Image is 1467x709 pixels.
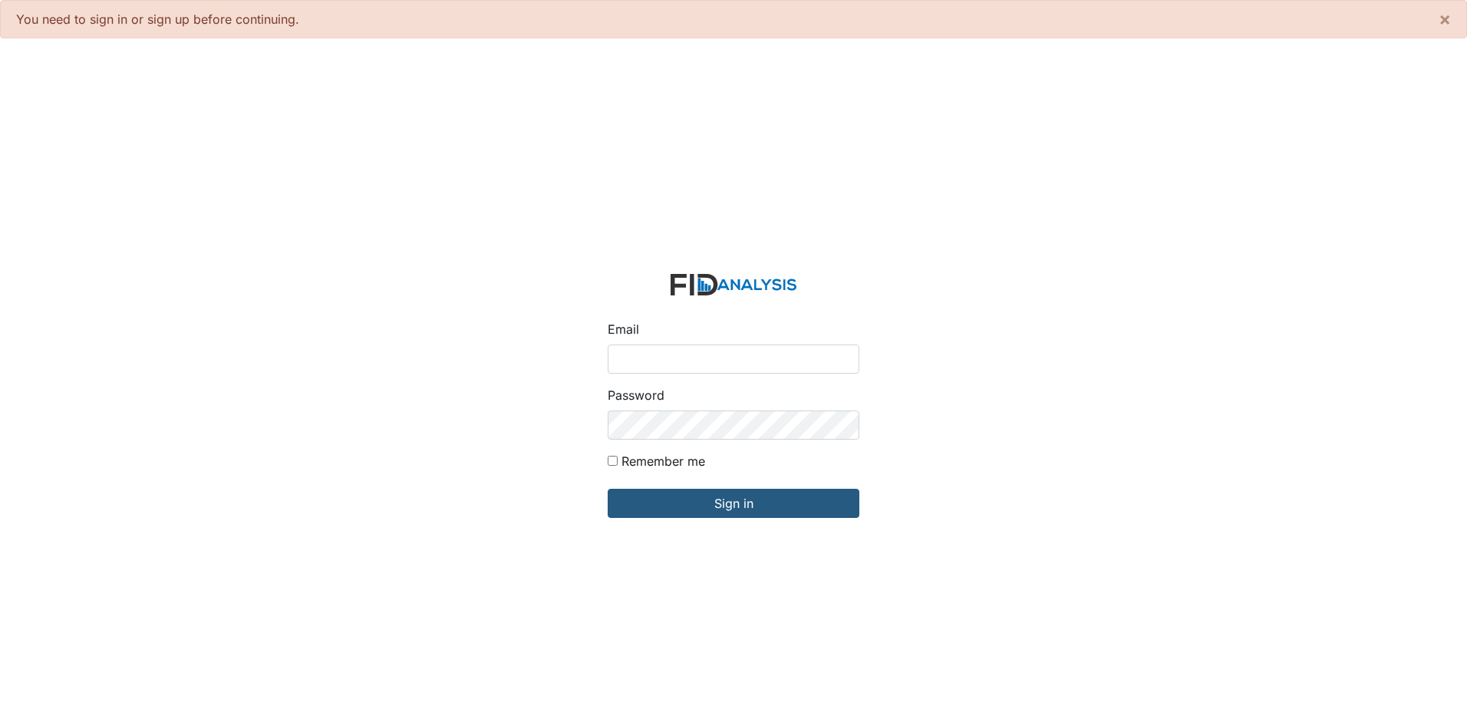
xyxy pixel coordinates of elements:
img: logo-2fc8c6e3336f68795322cb6e9a2b9007179b544421de10c17bdaae8622450297.svg [671,274,796,296]
input: Sign in [608,489,859,518]
button: × [1423,1,1466,38]
label: Remember me [621,452,705,470]
span: × [1439,8,1451,30]
label: Password [608,386,664,404]
label: Email [608,320,639,338]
